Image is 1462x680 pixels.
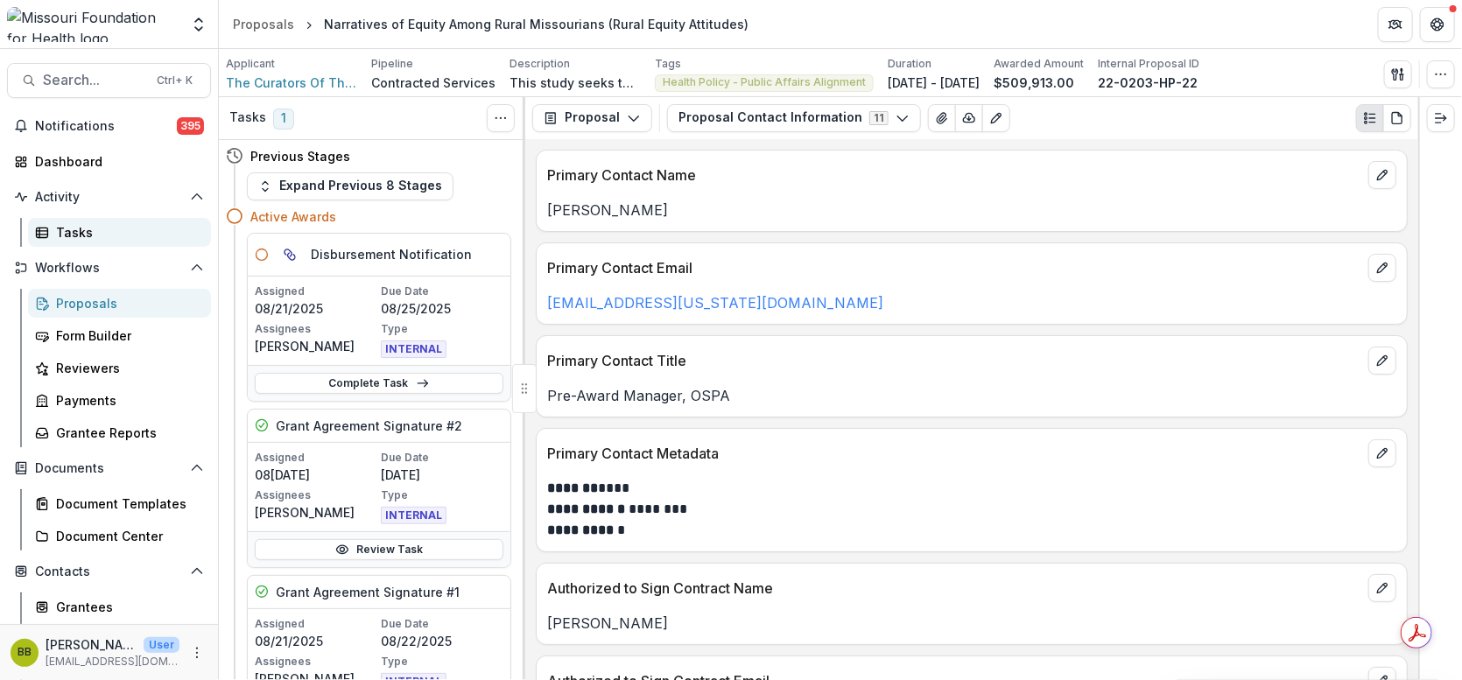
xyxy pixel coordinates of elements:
[56,424,197,442] div: Grantee Reports
[56,391,197,410] div: Payments
[186,642,207,663] button: More
[255,487,377,503] p: Assignees
[1098,56,1199,72] p: Internal Proposal ID
[311,245,472,263] h5: Disbursement Notification
[510,56,570,72] p: Description
[547,165,1361,186] p: Primary Contact Name
[153,71,196,90] div: Ctrl + K
[226,11,756,37] nav: breadcrumb
[1383,104,1411,132] button: PDF view
[46,654,179,669] p: [EMAIL_ADDRESS][DOMAIN_NAME]
[28,418,211,447] a: Grantee Reports
[255,654,377,669] p: Assignees
[371,56,413,72] p: Pipeline
[381,487,503,503] p: Type
[547,385,1396,406] p: Pre-Award Manager, OSPA
[994,74,1074,92] p: $509,913.00
[655,56,681,72] p: Tags
[28,289,211,318] a: Proposals
[56,494,197,513] div: Document Templates
[226,74,357,92] span: The Curators Of The [GEOGRAPHIC_DATA][US_STATE]
[255,373,503,394] a: Complete Task
[276,241,304,269] button: Parent task
[888,56,931,72] p: Duration
[381,284,503,299] p: Due Date
[371,74,496,92] p: Contracted Services
[547,350,1361,371] p: Primary Contact Title
[1368,439,1396,467] button: edit
[7,183,211,211] button: Open Activity
[255,284,377,299] p: Assigned
[888,74,980,92] p: [DATE] - [DATE]
[255,616,377,632] p: Assigned
[255,337,377,355] p: [PERSON_NAME]
[56,359,197,377] div: Reviewers
[547,578,1361,599] p: Authorized to Sign Contract Name
[226,11,301,37] a: Proposals
[324,15,749,33] div: Narratives of Equity Among Rural Missourians (Rural Equity Attitudes)
[547,294,883,312] a: [EMAIL_ADDRESS][US_STATE][DOMAIN_NAME]
[381,616,503,632] p: Due Date
[255,450,377,466] p: Assigned
[1098,74,1198,92] p: 22-0203-HP-22
[35,461,183,476] span: Documents
[28,489,211,518] a: Document Templates
[1420,7,1455,42] button: Get Help
[1356,104,1384,132] button: Plaintext view
[43,72,146,88] span: Search...
[255,539,503,560] a: Review Task
[250,147,350,165] h4: Previous Stages
[144,637,179,653] p: User
[994,56,1084,72] p: Awarded Amount
[982,104,1010,132] button: Edit as form
[28,592,211,621] a: Grantees
[928,104,956,132] button: View Attached Files
[273,109,294,130] span: 1
[547,257,1361,278] p: Primary Contact Email
[35,564,183,579] span: Contacts
[1368,574,1396,602] button: edit
[487,104,515,132] button: Toggle View Cancelled Tasks
[7,7,179,42] img: Missouri Foundation for Health logo
[1368,254,1396,282] button: edit
[667,104,921,132] button: Proposal Contact Information11
[255,503,377,522] p: [PERSON_NAME]
[547,200,1396,221] p: [PERSON_NAME]
[35,119,177,134] span: Notifications
[7,254,211,282] button: Open Workflows
[35,152,197,171] div: Dashboard
[255,321,377,337] p: Assignees
[28,354,211,382] a: Reviewers
[28,386,211,415] a: Payments
[56,527,197,545] div: Document Center
[7,63,211,98] button: Search...
[28,522,211,550] a: Document Center
[35,261,183,276] span: Workflows
[28,321,211,350] a: Form Builder
[177,117,204,135] span: 395
[46,635,137,654] p: [PERSON_NAME]
[186,7,211,42] button: Open entity switcher
[229,110,266,125] h3: Tasks
[663,76,866,88] span: Health Policy - Public Affairs Alignment
[381,466,503,484] p: [DATE]
[7,557,211,585] button: Open Contacts
[56,598,197,616] div: Grantees
[1427,104,1455,132] button: Expand right
[381,450,503,466] p: Due Date
[35,190,183,205] span: Activity
[255,466,377,484] p: 08[DATE]
[18,647,32,658] div: Brandy Boyer
[28,218,211,247] a: Tasks
[532,104,652,132] button: Proposal
[233,15,294,33] div: Proposals
[276,583,460,601] h5: Grant Agreement Signature #1
[7,454,211,482] button: Open Documents
[250,207,336,226] h4: Active Awards
[255,299,377,318] p: 08/21/2025
[510,74,641,92] p: This study seeks to explore diverse lived experiences, narratives, and values that shape rural [U...
[247,172,453,200] button: Expand Previous 8 Stages
[1368,161,1396,189] button: edit
[56,326,197,345] div: Form Builder
[7,147,211,176] a: Dashboard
